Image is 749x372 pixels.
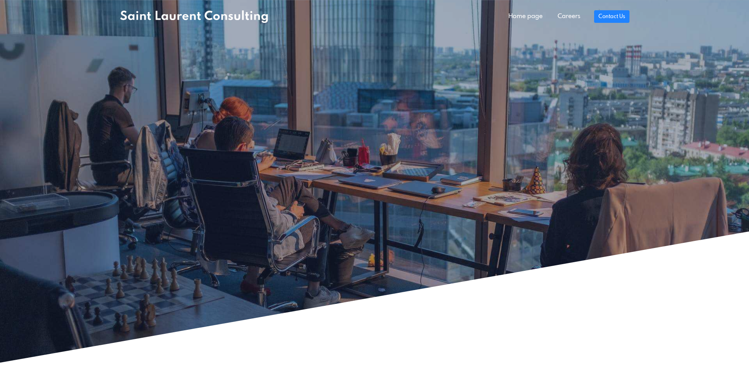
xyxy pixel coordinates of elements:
a: Services We Offer [120,221,207,240]
a: Home page [501,9,550,24]
a: Careers [550,9,588,24]
a: Contact Us [594,10,629,23]
h2: Transforming businesses with cloud-based solutions: We specialize in cutting-edge design solutions [120,139,502,211]
h1: Empower . Innovate . Transform [120,123,629,129]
